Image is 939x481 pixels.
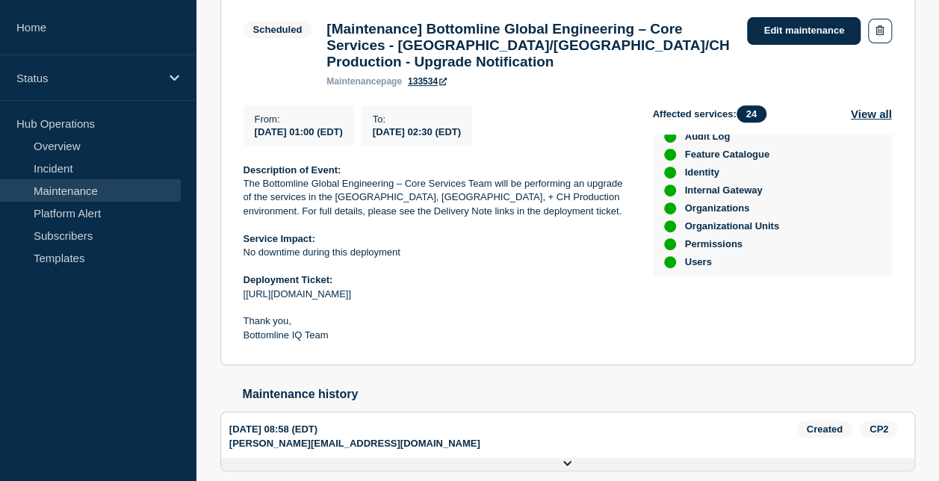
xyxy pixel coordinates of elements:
[243,388,915,401] h2: Maintenance history
[373,114,461,125] p: To :
[255,126,343,137] span: [DATE] 01:00 (EDT)
[664,149,676,161] div: up
[653,105,774,122] span: Affected services:
[408,76,447,87] a: 133534
[664,184,676,196] div: up
[685,220,779,232] span: Organizational Units
[244,177,629,218] p: The Bottomline Global Engineering – Core Services Team will be performing an upgrade of the servi...
[685,202,750,214] span: Organizations
[685,131,731,143] span: Audit Log
[255,114,343,125] p: From :
[229,421,797,438] div: [DATE] 08:58 (EDT)
[244,164,341,176] strong: Description of Event:
[664,131,676,143] div: up
[326,76,381,87] span: maintenance
[685,167,719,179] span: Identity
[797,421,852,438] span: Created
[664,202,676,214] div: up
[664,167,676,179] div: up
[244,21,312,38] span: Scheduled
[244,329,629,342] p: Bottomline IQ Team
[326,76,402,87] p: page
[16,72,160,84] p: Status
[244,288,629,301] p: [[URL][DOMAIN_NAME]]
[229,438,480,449] p: [PERSON_NAME][EMAIL_ADDRESS][DOMAIN_NAME]
[244,233,315,244] strong: Service Impact:
[685,149,769,161] span: Feature Catalogue
[664,238,676,250] div: up
[664,220,676,232] div: up
[747,17,861,45] a: Edit maintenance
[373,126,461,137] span: [DATE] 02:30 (EDT)
[685,256,712,268] span: Users
[326,21,732,70] h3: [Maintenance] Bottomline Global Engineering – Core Services - [GEOGRAPHIC_DATA]/[GEOGRAPHIC_DATA]...
[860,421,898,438] span: CP2
[244,246,629,259] p: No downtime during this deployment
[244,314,629,328] p: Thank you,
[737,105,766,122] span: 24
[664,256,676,268] div: up
[244,274,333,285] strong: Deployment Ticket:
[685,238,743,250] span: Permissions
[685,184,763,196] span: Internal Gateway
[851,105,892,122] button: View all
